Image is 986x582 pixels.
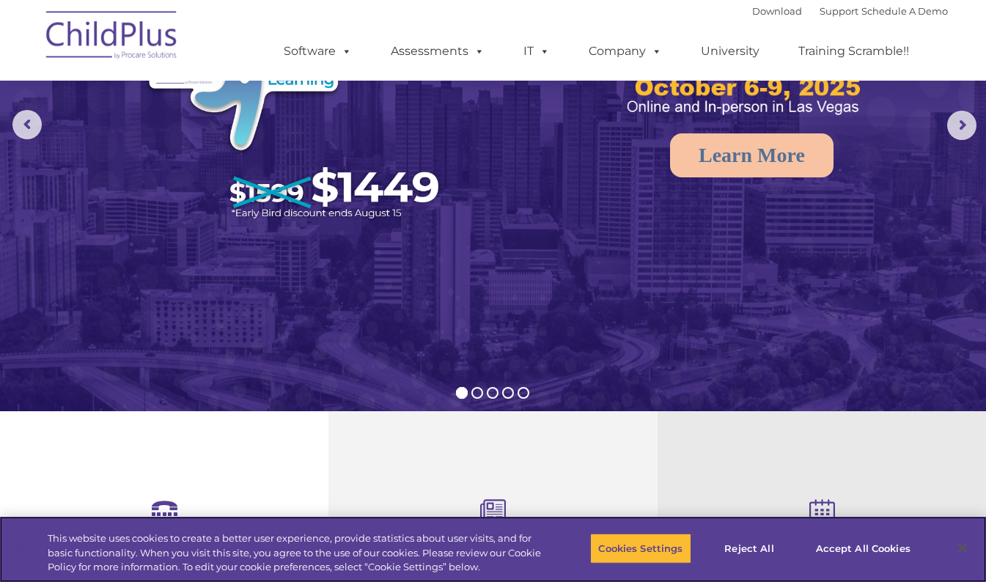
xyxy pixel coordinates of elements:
font: | [752,5,948,17]
a: Training Scramble!! [784,37,924,66]
a: Software [269,37,367,66]
a: IT [509,37,564,66]
span: Phone number [204,157,266,168]
button: Cookies Settings [590,533,691,564]
div: This website uses cookies to create a better user experience, provide statistics about user visit... [48,531,542,575]
a: Company [574,37,677,66]
a: Assessments [376,37,499,66]
a: Download [752,5,802,17]
img: ChildPlus by Procare Solutions [39,1,185,74]
a: University [686,37,774,66]
span: Last name [204,97,249,108]
button: Close [946,532,979,564]
button: Reject All [704,533,795,564]
a: Learn More [670,133,834,177]
button: Accept All Cookies [808,533,919,564]
a: Support [820,5,858,17]
a: Schedule A Demo [861,5,948,17]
